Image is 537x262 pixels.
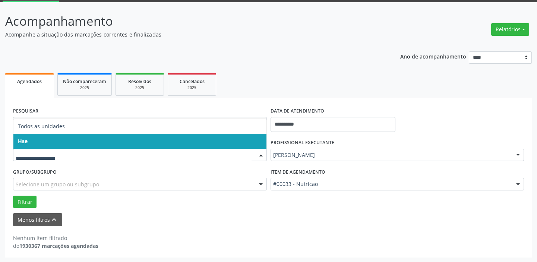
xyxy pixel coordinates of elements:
[13,166,57,178] label: Grupo/Subgrupo
[271,137,334,149] label: PROFISSIONAL EXECUTANTE
[13,105,38,117] label: PESQUISAR
[63,78,106,85] span: Não compareceram
[19,242,98,249] strong: 1930367 marcações agendadas
[491,23,529,36] button: Relatórios
[18,123,65,130] span: Todos as unidades
[5,12,374,31] p: Acompanhamento
[273,180,509,188] span: #00033 - Nutricao
[400,51,466,61] p: Ano de acompanhamento
[13,234,98,242] div: Nenhum item filtrado
[63,85,106,91] div: 2025
[50,215,58,224] i: keyboard_arrow_up
[128,78,151,85] span: Resolvidos
[121,85,158,91] div: 2025
[180,78,205,85] span: Cancelados
[18,138,28,145] span: Hse
[5,31,374,38] p: Acompanhe a situação das marcações correntes e finalizadas
[273,151,509,159] span: [PERSON_NAME]
[16,180,99,188] span: Selecione um grupo ou subgrupo
[13,196,37,208] button: Filtrar
[173,85,211,91] div: 2025
[271,105,324,117] label: DATA DE ATENDIMENTO
[17,78,42,85] span: Agendados
[271,166,325,178] label: Item de agendamento
[13,242,98,250] div: de
[13,213,62,226] button: Menos filtroskeyboard_arrow_up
